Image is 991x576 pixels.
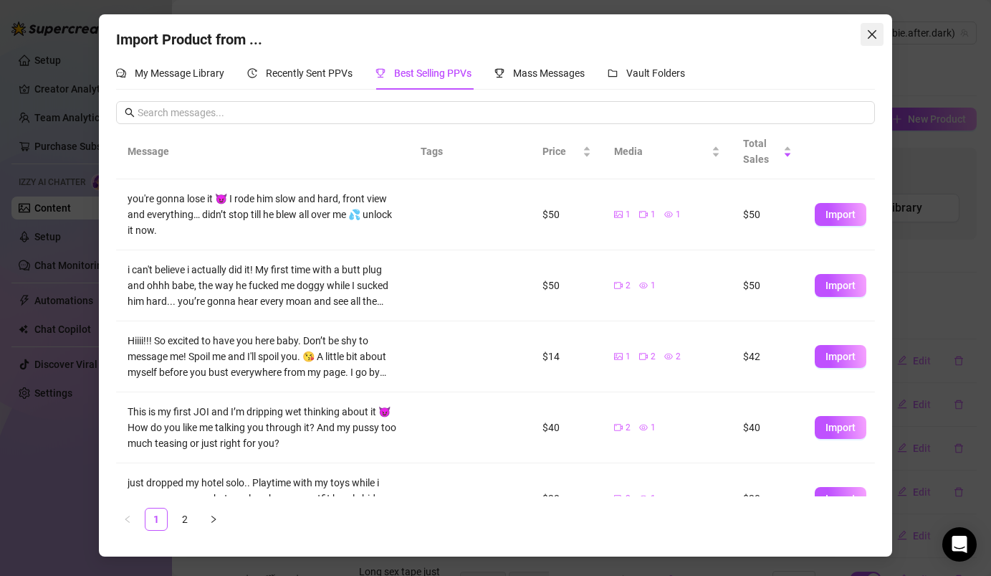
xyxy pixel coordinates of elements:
[651,492,656,506] span: 1
[825,422,856,433] span: Import
[116,124,408,179] th: Message
[145,508,168,531] li: 1
[639,423,648,432] span: eye
[209,515,218,524] span: right
[639,210,648,219] span: video-camera
[614,210,623,219] span: picture
[531,124,603,179] th: Price
[128,333,397,380] div: Hiiii!!! So excited to have you here baby. Don’t be shy to message me! Spoil me and I'll spoil yo...
[815,345,866,368] button: Import
[626,350,631,364] span: 1
[128,404,397,451] div: This is my first JOI and I’m dripping wet thinking about it 😈 How do you like me talking you thro...
[531,250,603,321] td: $50
[743,136,780,167] span: Total Sales
[651,279,656,293] span: 1
[128,475,397,522] div: just dropped my hotel solo.. Playtime with my toys while i moan your name... bet you love how my ...
[942,527,977,562] div: Open Intercom Messenger
[626,421,631,435] span: 2
[116,68,126,78] span: comment
[815,416,866,439] button: Import
[732,250,803,321] td: $50
[676,208,681,222] span: 1
[394,67,471,79] span: Best Selling PPVs
[542,143,580,159] span: Price
[664,210,673,219] span: eye
[202,508,225,531] button: right
[861,29,884,40] span: Close
[815,487,866,510] button: Import
[664,352,673,361] span: eye
[676,350,681,364] span: 2
[866,29,878,40] span: close
[614,352,623,361] span: picture
[815,274,866,297] button: Import
[651,350,656,364] span: 2
[409,124,495,179] th: Tags
[614,494,623,503] span: video-camera
[125,108,135,118] span: search
[202,508,225,531] li: Next Page
[174,509,196,530] a: 2
[128,262,397,309] div: i can't believe i actually did it! My first time with a butt plug and ohhh babe, the way he fucke...
[603,124,732,179] th: Media
[626,492,631,506] span: 2
[531,463,603,534] td: $28
[531,179,603,250] td: $50
[123,515,132,524] span: left
[531,321,603,392] td: $14
[614,423,623,432] span: video-camera
[531,392,603,463] td: $40
[494,68,504,78] span: trophy
[266,67,353,79] span: Recently Sent PPVs
[116,31,262,48] span: Import Product from ...
[128,191,397,238] div: you're gonna lose it 😈 I rode him slow and hard, front view and everything… didn’t stop till he b...
[732,179,803,250] td: $50
[825,493,856,504] span: Import
[608,68,618,78] span: folder
[135,67,224,79] span: My Message Library
[825,280,856,291] span: Import
[173,508,196,531] li: 2
[116,508,139,531] li: Previous Page
[639,281,648,290] span: eye
[614,281,623,290] span: video-camera
[145,509,167,530] a: 1
[639,352,648,361] span: video-camera
[825,209,856,220] span: Import
[651,208,656,222] span: 1
[861,23,884,46] button: Close
[626,208,631,222] span: 1
[116,508,139,531] button: left
[626,279,631,293] span: 2
[626,67,685,79] span: Vault Folders
[138,105,866,121] input: Search messages...
[732,463,803,534] td: $28
[825,351,856,362] span: Import
[651,421,656,435] span: 1
[732,124,803,179] th: Total Sales
[732,392,803,463] td: $40
[513,67,585,79] span: Mass Messages
[732,321,803,392] td: $42
[815,203,866,226] button: Import
[614,143,709,159] span: Media
[639,494,648,503] span: eye
[375,68,386,78] span: trophy
[247,68,257,78] span: history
